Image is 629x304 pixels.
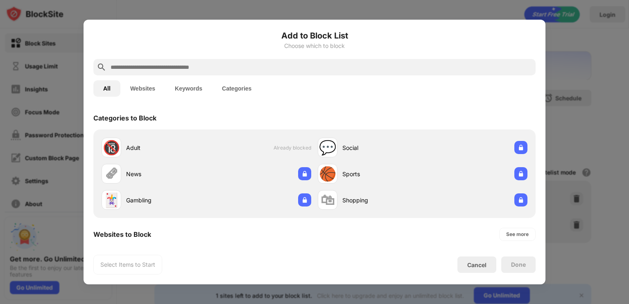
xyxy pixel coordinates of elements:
[126,143,206,152] div: Adult
[97,62,106,72] img: search.svg
[126,170,206,178] div: News
[126,196,206,204] div: Gambling
[93,43,536,49] div: Choose which to block
[342,196,423,204] div: Shopping
[104,166,118,182] div: 🗞
[319,166,336,182] div: 🏀
[511,261,526,268] div: Done
[93,80,120,97] button: All
[120,80,165,97] button: Websites
[342,143,423,152] div: Social
[103,192,120,209] div: 🃏
[93,29,536,42] h6: Add to Block List
[93,230,151,238] div: Websites to Block
[319,139,336,156] div: 💬
[321,192,335,209] div: 🛍
[274,145,311,151] span: Already blocked
[100,261,155,269] div: Select Items to Start
[342,170,423,178] div: Sports
[165,80,212,97] button: Keywords
[467,261,486,268] div: Cancel
[103,139,120,156] div: 🔞
[212,80,261,97] button: Categories
[506,230,529,238] div: See more
[93,114,156,122] div: Categories to Block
